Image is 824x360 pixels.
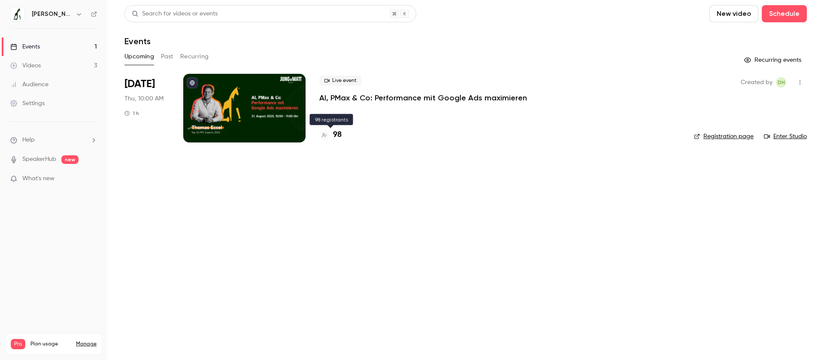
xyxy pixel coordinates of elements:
[10,80,48,89] div: Audience
[22,155,56,164] a: SpeakerHub
[61,155,79,164] span: new
[22,174,55,183] span: What's new
[764,132,807,141] a: Enter Studio
[10,42,40,51] div: Events
[22,136,35,145] span: Help
[180,50,209,64] button: Recurring
[740,53,807,67] button: Recurring events
[124,74,170,142] div: Aug 21 Thu, 10:00 AM (Europe/Zurich)
[319,129,342,141] a: 98
[778,77,785,88] span: DH
[124,36,151,46] h1: Events
[30,341,71,348] span: Plan usage
[124,110,139,117] div: 1 h
[161,50,173,64] button: Past
[694,132,754,141] a: Registration page
[76,341,97,348] a: Manage
[10,136,97,145] li: help-dropdown-opener
[32,10,72,18] h6: [PERSON_NAME] von [PERSON_NAME] IMPACT
[776,77,786,88] span: Dominik Habermacher
[709,5,758,22] button: New video
[124,94,164,103] span: Thu, 10:00 AM
[319,93,527,103] a: AI, PMax & Co: Performance mit Google Ads maximieren
[132,9,218,18] div: Search for videos or events
[741,77,772,88] span: Created by
[319,76,362,86] span: Live event
[11,339,25,349] span: Pro
[10,99,45,108] div: Settings
[333,129,342,141] h4: 98
[124,50,154,64] button: Upcoming
[762,5,807,22] button: Schedule
[124,77,155,91] span: [DATE]
[10,61,41,70] div: Videos
[11,7,24,21] img: Jung von Matt IMPACT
